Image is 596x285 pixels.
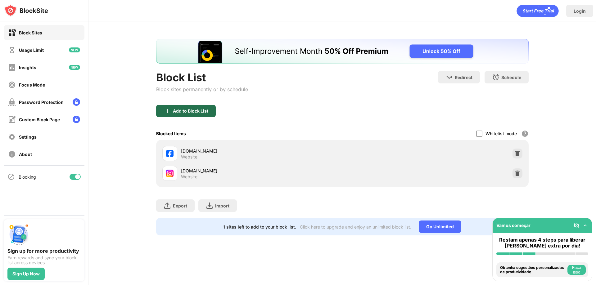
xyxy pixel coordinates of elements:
[300,224,411,229] div: Click here to upgrade and enjoy an unlimited block list.
[19,100,64,105] div: Password Protection
[215,203,229,208] div: Import
[8,64,16,71] img: insights-off.svg
[8,81,16,89] img: focus-off.svg
[156,131,186,136] div: Blocked Items
[19,82,45,87] div: Focus Mode
[8,133,16,141] img: settings-off.svg
[496,237,588,249] div: Restam apenas 4 steps para liberar [PERSON_NAME] extra por dia!
[181,174,197,180] div: Website
[19,117,60,122] div: Custom Block Page
[7,255,81,265] div: Earn rewards and sync your block list across devices
[181,167,342,174] div: [DOMAIN_NAME]
[517,5,559,17] div: animation
[419,220,461,233] div: Go Unlimited
[19,152,32,157] div: About
[173,109,208,114] div: Add to Block List
[455,75,472,80] div: Redirect
[73,98,80,106] img: lock-menu.svg
[19,65,36,70] div: Insights
[7,173,15,180] img: blocking-icon.svg
[166,170,174,177] img: favicons
[8,29,16,37] img: block-on.svg
[19,47,44,53] div: Usage Limit
[7,248,81,254] div: Sign up for more productivity
[19,174,36,180] div: Blocking
[181,148,342,154] div: [DOMAIN_NAME]
[69,47,80,52] img: new-icon.svg
[7,223,30,245] img: push-signup.svg
[19,30,42,35] div: Block Sites
[582,222,588,229] img: omni-setup-toggle.svg
[501,75,521,80] div: Schedule
[500,265,566,274] div: Obtenha sugestões personalizadas de produtividade
[156,71,248,84] div: Block List
[19,134,37,140] div: Settings
[69,65,80,70] img: new-icon.svg
[8,150,16,158] img: about-off.svg
[156,39,529,64] iframe: Banner
[181,154,197,160] div: Website
[73,116,80,123] img: lock-menu.svg
[8,46,16,54] img: time-usage-off.svg
[573,222,580,229] img: eye-not-visible.svg
[4,4,48,17] img: logo-blocksite.svg
[12,271,40,276] div: Sign Up Now
[156,86,248,92] div: Block sites permanently or by schedule
[166,150,174,157] img: favicons
[173,203,187,208] div: Export
[574,8,586,14] div: Login
[485,131,517,136] div: Whitelist mode
[8,116,16,123] img: customize-block-page-off.svg
[496,223,531,228] div: Vamos começar
[223,224,296,229] div: 1 sites left to add to your block list.
[8,98,16,106] img: password-protection-off.svg
[567,265,586,275] button: Faça isso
